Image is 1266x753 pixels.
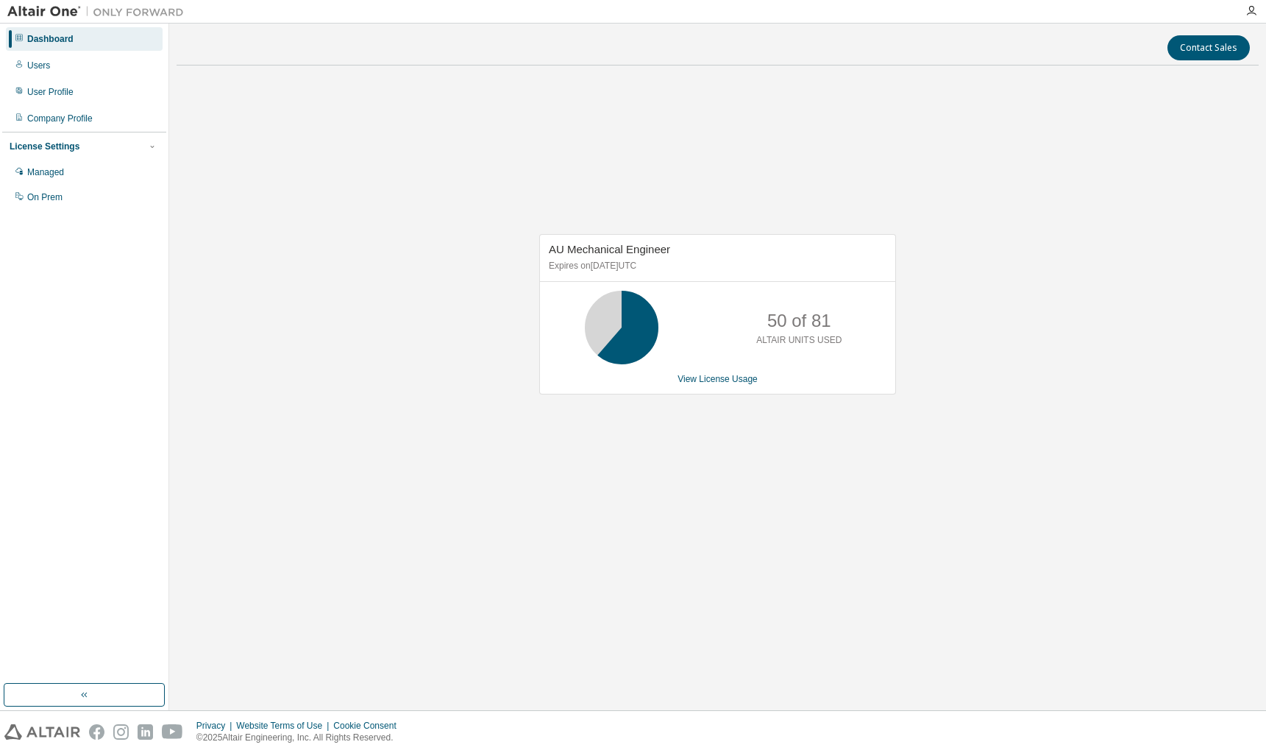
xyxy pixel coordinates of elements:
div: User Profile [27,86,74,98]
div: License Settings [10,141,79,152]
div: Managed [27,166,64,178]
p: © 2025 Altair Engineering, Inc. All Rights Reserved. [196,732,405,744]
img: Altair One [7,4,191,19]
div: Privacy [196,720,236,732]
div: On Prem [27,191,63,203]
div: Cookie Consent [333,720,405,732]
img: facebook.svg [89,724,104,740]
div: Users [27,60,50,71]
img: altair_logo.svg [4,724,80,740]
span: AU Mechanical Engineer [549,243,670,255]
img: linkedin.svg [138,724,153,740]
p: Expires on [DATE] UTC [549,260,883,272]
a: View License Usage [678,374,758,384]
img: youtube.svg [162,724,183,740]
div: Dashboard [27,33,74,45]
div: Website Terms of Use [236,720,333,732]
p: 50 of 81 [767,308,831,333]
button: Contact Sales [1167,35,1250,60]
div: Company Profile [27,113,93,124]
p: ALTAIR UNITS USED [756,334,842,347]
img: instagram.svg [113,724,129,740]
